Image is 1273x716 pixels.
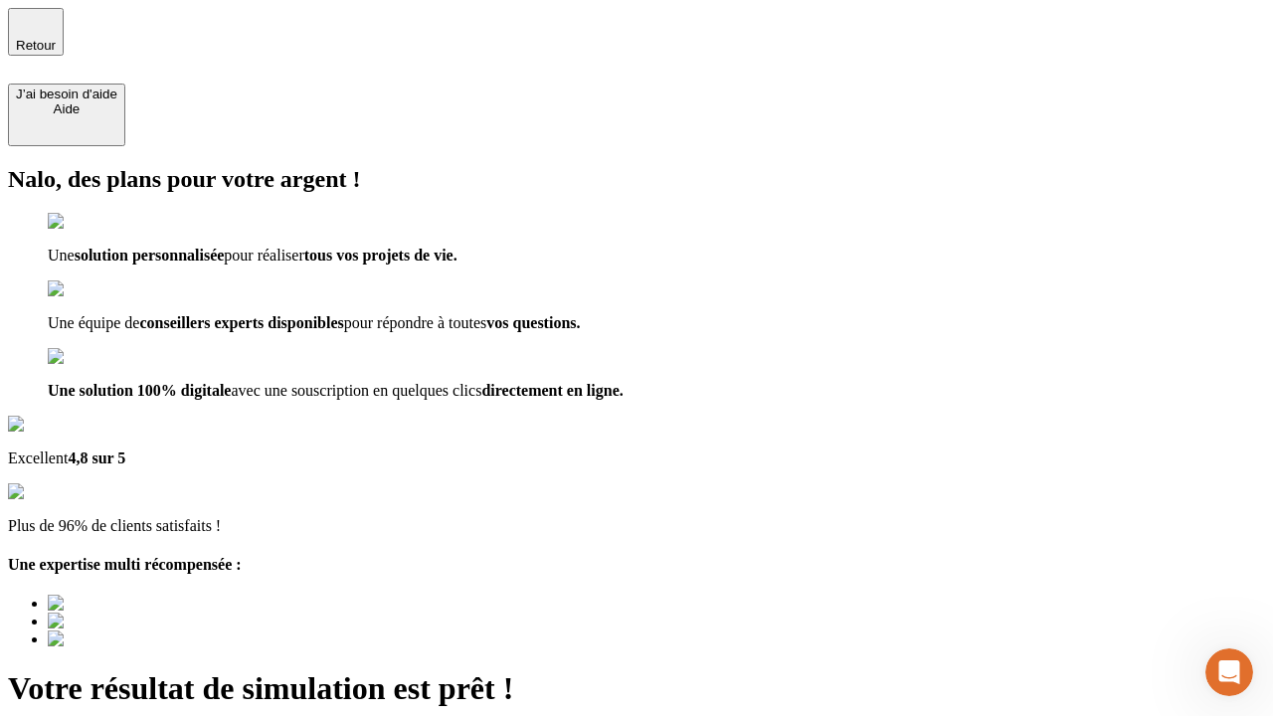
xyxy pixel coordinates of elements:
[48,247,75,264] span: Une
[8,416,123,434] img: Google Review
[8,8,64,56] button: Retour
[48,613,232,630] img: Best savings advice award
[48,595,232,613] img: Best savings advice award
[75,247,225,264] span: solution personnalisée
[231,382,481,399] span: avec une souscription en quelques clics
[48,213,133,231] img: checkmark
[8,449,68,466] span: Excellent
[8,166,1265,193] h2: Nalo, des plans pour votre argent !
[48,280,133,298] img: checkmark
[48,382,231,399] span: Une solution 100% digitale
[139,314,343,331] span: conseillers experts disponibles
[48,630,232,648] img: Best savings advice award
[8,84,125,146] button: J’ai besoin d'aideAide
[8,556,1265,574] h4: Une expertise multi récompensée :
[1205,648,1253,696] iframe: Intercom live chat
[8,483,106,501] img: reviews stars
[344,314,487,331] span: pour répondre à toutes
[16,38,56,53] span: Retour
[304,247,457,264] span: tous vos projets de vie.
[481,382,623,399] span: directement en ligne.
[48,348,133,366] img: checkmark
[224,247,303,264] span: pour réaliser
[8,517,1265,535] p: Plus de 96% de clients satisfaits !
[8,670,1265,707] h1: Votre résultat de simulation est prêt !
[16,87,117,101] div: J’ai besoin d'aide
[68,449,125,466] span: 4,8 sur 5
[16,101,117,116] div: Aide
[48,314,139,331] span: Une équipe de
[486,314,580,331] span: vos questions.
